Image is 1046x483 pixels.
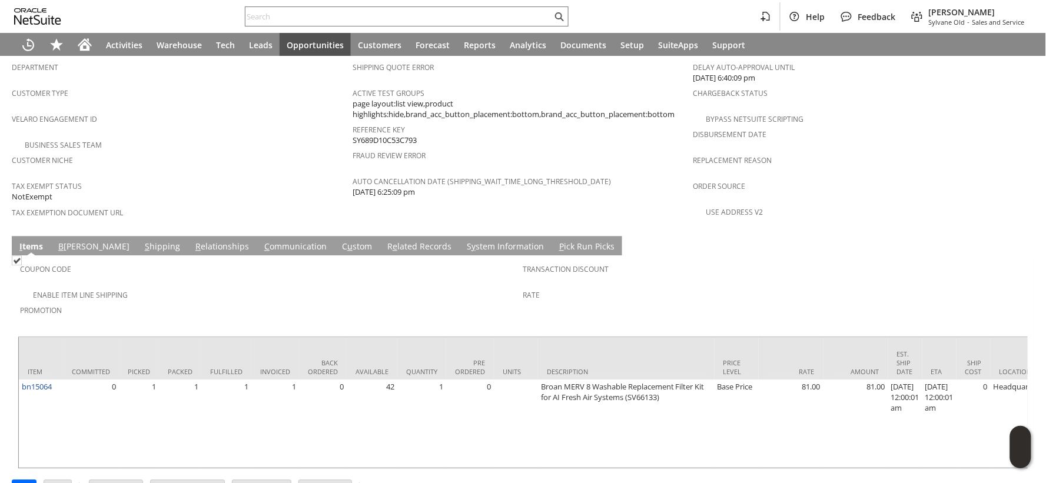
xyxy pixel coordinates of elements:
[693,72,756,84] span: [DATE] 6:40:09 pm
[693,62,795,72] a: Delay Auto-Approval Until
[20,264,71,274] a: Coupon Code
[353,62,434,72] a: Shipping Quote Error
[972,18,1025,26] span: Sales and Service
[806,11,825,22] span: Help
[556,241,617,254] a: Pick Run Picks
[888,379,922,468] td: [DATE] 12:00:01 am
[12,155,73,165] a: Customer Niche
[723,358,750,376] div: Price Level
[353,125,405,135] a: Reference Key
[759,379,823,468] td: 81.00
[261,241,330,254] a: Communication
[693,181,746,191] a: Order Source
[42,33,71,56] div: Shortcuts
[351,33,409,56] a: Customers
[25,140,102,150] a: Business Sales Team
[416,39,450,51] span: Forecast
[552,9,566,24] svg: Search
[12,62,58,72] a: Department
[142,241,183,254] a: Shipping
[768,367,815,376] div: Rate
[287,39,344,51] span: Opportunities
[99,33,150,56] a: Activities
[471,241,476,252] span: y
[553,33,613,56] a: Documents
[651,33,706,56] a: SuiteApps
[347,241,353,252] span: u
[406,367,437,376] div: Quantity
[12,88,68,98] a: Customer Type
[446,379,494,468] td: 0
[897,349,914,376] div: Est. Ship Date
[106,39,142,51] span: Activities
[523,264,609,274] a: Transaction Discount
[523,290,540,300] a: Rate
[71,33,99,56] a: Home
[693,155,772,165] a: Replacement reason
[613,33,651,56] a: Setup
[353,135,417,146] span: SY689D10C53C793
[353,98,688,120] span: page layout:list view,product highlights:hide,brand_acc_button_placement:bottom,brand_acc_button_...
[299,379,347,468] td: 0
[713,39,746,51] span: Support
[1013,238,1027,252] a: Unrolled view on
[14,8,61,25] svg: logo
[538,379,715,468] td: Broan MERV 8 Washable Replacement Filter Kit for AI Fresh Air Systems (SV66133)
[251,379,299,468] td: 1
[249,39,273,51] span: Leads
[353,186,415,198] span: [DATE] 6:25:09 pm
[409,33,457,56] a: Forecast
[19,241,22,252] span: I
[16,241,46,254] a: Items
[693,88,768,98] a: Chargeback Status
[201,379,251,468] td: 1
[12,191,52,202] span: NotExempt
[547,367,706,376] div: Description
[706,114,804,124] a: Bypass NetSuite Scripting
[1010,426,1031,468] iframe: Click here to launch Oracle Guided Learning Help Panel
[384,241,454,254] a: Related Records
[922,379,957,468] td: [DATE] 12:00:01 am
[353,88,424,98] a: Active Test Groups
[280,33,351,56] a: Opportunities
[22,381,52,392] a: bn15064
[12,255,22,265] img: Checked
[14,33,42,56] a: Recent Records
[353,151,426,161] a: Fraud Review Error
[931,367,948,376] div: ETA
[128,367,150,376] div: Picked
[706,207,763,217] a: Use Address V2
[21,38,35,52] svg: Recent Records
[510,39,546,51] span: Analytics
[968,18,970,26] span: -
[832,367,879,376] div: Amount
[63,379,119,468] td: 0
[72,367,110,376] div: Committed
[999,367,1037,376] div: Location
[245,9,552,24] input: Search
[145,241,150,252] span: S
[58,241,64,252] span: B
[929,6,1025,18] span: [PERSON_NAME]
[356,367,388,376] div: Available
[464,241,547,254] a: System Information
[159,379,201,468] td: 1
[12,181,82,191] a: Tax Exempt Status
[192,241,252,254] a: Relationships
[168,367,192,376] div: Packed
[28,367,54,376] div: Item
[457,33,503,56] a: Reports
[658,39,699,51] span: SuiteApps
[929,18,965,26] span: Sylvane Old
[858,11,896,22] span: Feedback
[242,33,280,56] a: Leads
[358,39,401,51] span: Customers
[353,176,611,186] a: Auto Cancellation Date (shipping_wait_time_long_threshold_date)
[455,358,485,376] div: Pre Ordered
[559,241,564,252] span: P
[216,39,235,51] span: Tech
[157,39,202,51] span: Warehouse
[706,33,753,56] a: Support
[560,39,606,51] span: Documents
[210,367,243,376] div: Fulfilled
